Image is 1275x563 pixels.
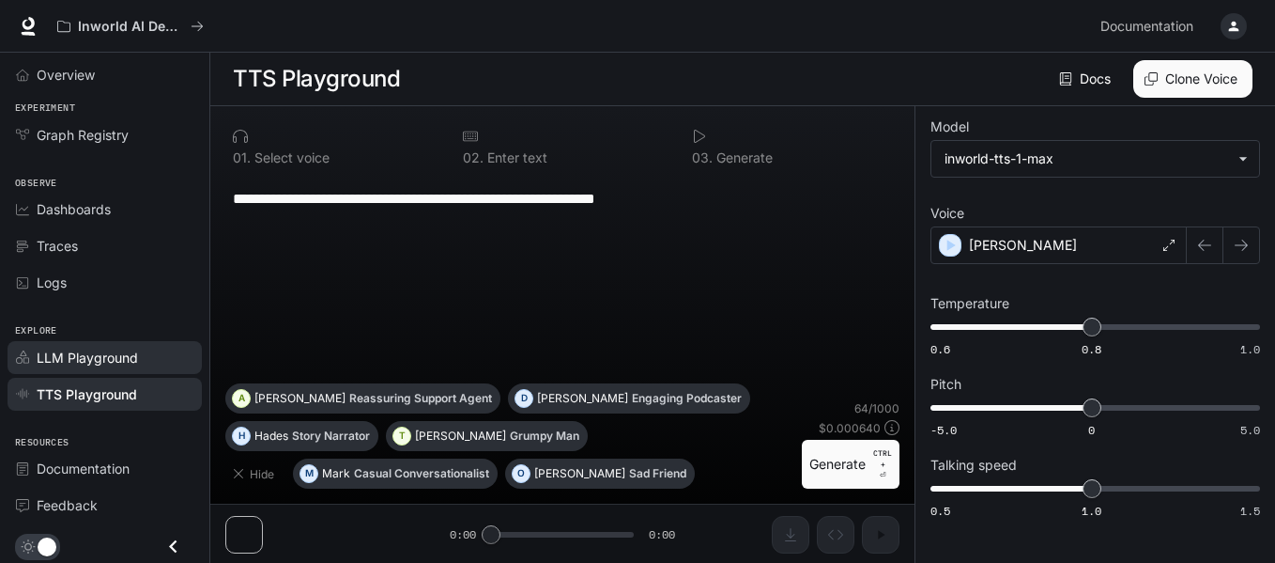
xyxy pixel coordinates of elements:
a: Documentation [8,452,202,485]
p: [PERSON_NAME] [534,468,625,479]
p: Pitch [930,378,961,391]
span: Feedback [37,495,98,515]
div: D [515,383,532,414]
span: Documentation [37,459,130,478]
p: [PERSON_NAME] [415,430,506,442]
button: O[PERSON_NAME]Sad Friend [505,459,695,489]
span: 0 [1088,422,1095,438]
a: Graph Registry [8,118,202,151]
a: Overview [8,58,202,91]
button: Clone Voice [1133,60,1252,98]
button: HHadesStory Narrator [225,421,378,451]
p: Voice [930,207,964,220]
div: inworld-tts-1-max [945,149,1229,168]
p: Enter text [484,151,547,164]
span: Logs [37,273,67,292]
a: Logs [8,266,202,299]
span: Overview [37,65,95,85]
div: H [233,421,250,451]
button: Hide [225,459,285,489]
a: Documentation [1093,8,1207,45]
span: 0.6 [930,341,950,357]
h1: TTS Playground [233,60,400,98]
span: Documentation [1100,15,1193,39]
div: T [393,421,410,451]
a: TTS Playground [8,378,202,411]
p: ⏎ [873,447,892,481]
p: Casual Conversationalist [354,468,489,479]
span: LLM Playground [37,348,138,368]
p: [PERSON_NAME] [254,393,346,404]
p: [PERSON_NAME] [969,236,1077,255]
p: Model [930,120,969,133]
div: M [300,459,317,489]
div: A [233,383,250,414]
p: Story Narrator [292,430,370,442]
button: T[PERSON_NAME]Grumpy Man [386,421,588,451]
p: Temperature [930,297,1009,310]
button: All workspaces [49,8,212,45]
p: 0 3 . [692,151,713,164]
a: Traces [8,229,202,262]
p: [PERSON_NAME] [537,393,628,404]
span: 1.0 [1240,341,1260,357]
span: 0.5 [930,503,950,519]
span: Graph Registry [37,125,129,145]
p: Reassuring Support Agent [349,393,492,404]
p: Select voice [251,151,330,164]
span: Dark mode toggle [38,536,56,556]
span: Dashboards [37,199,111,219]
p: Mark [322,468,350,479]
div: O [513,459,530,489]
div: inworld-tts-1-max [931,141,1259,177]
a: Docs [1055,60,1118,98]
a: Feedback [8,489,202,522]
a: LLM Playground [8,341,202,374]
button: MMarkCasual Conversationalist [293,459,498,489]
span: Traces [37,236,78,256]
p: Engaging Podcaster [632,393,742,404]
p: Grumpy Man [510,430,579,442]
a: Dashboards [8,193,202,226]
p: 0 1 . [233,151,251,164]
span: TTS Playground [37,384,137,404]
button: A[PERSON_NAME]Reassuring Support Agent [225,383,500,414]
p: Talking speed [930,459,1017,472]
button: D[PERSON_NAME]Engaging Podcaster [508,383,750,414]
span: 0.8 [1082,341,1101,357]
p: CTRL + [873,447,892,470]
p: Sad Friend [629,468,686,479]
button: GenerateCTRL +⏎ [802,440,899,489]
span: 1.5 [1240,503,1260,519]
span: -5.0 [930,422,957,438]
p: 0 2 . [463,151,484,164]
span: 5.0 [1240,422,1260,438]
p: Generate [713,151,773,164]
p: Inworld AI Demos [78,19,183,35]
span: 1.0 [1082,503,1101,519]
p: Hades [254,430,288,442]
